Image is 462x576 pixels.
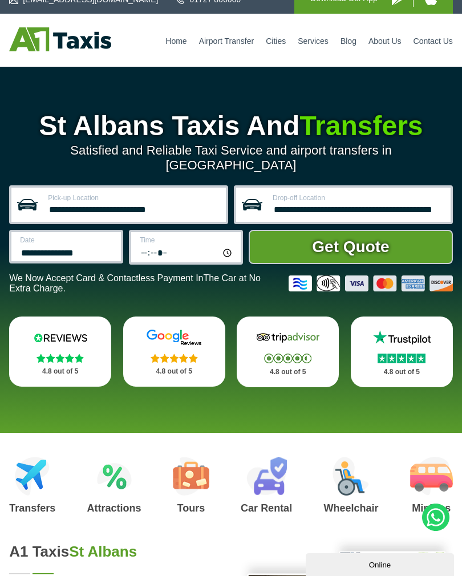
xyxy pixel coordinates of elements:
[241,503,292,513] h3: Car Rental
[264,354,311,363] img: Stars
[20,237,114,244] label: Date
[351,317,453,387] a: Trustpilot Stars 4.8 out of 5
[9,317,111,387] a: Reviews.io Stars 4.8 out of 5
[368,36,402,46] a: About Us
[173,457,209,496] img: Tours
[299,111,423,141] span: Transfers
[378,354,425,363] img: Stars
[151,354,198,363] img: Stars
[9,112,453,140] h1: St Albans Taxis And
[48,194,219,201] label: Pick-up Location
[333,457,369,496] img: Wheelchair
[9,27,111,51] img: A1 Taxis St Albans LTD
[199,36,254,46] a: Airport Transfer
[249,365,326,379] p: 4.8 out of 5
[15,457,50,496] img: Airport Transfers
[9,273,261,293] span: The Car at No Extra Charge.
[87,503,141,513] h3: Attractions
[123,317,225,387] a: Google Stars 4.8 out of 5
[367,329,436,346] img: Trustpilot
[9,143,453,173] p: Satisfied and Reliable Taxi Service and airport transfers in [GEOGRAPHIC_DATA]
[9,503,55,513] h3: Transfers
[363,365,440,379] p: 4.8 out of 5
[298,36,329,46] a: Services
[254,329,322,346] img: Tripadvisor
[266,36,286,46] a: Cities
[414,36,453,46] a: Contact Us
[249,230,453,264] button: Get Quote
[237,317,339,387] a: Tripadvisor Stars 4.8 out of 5
[140,329,208,346] img: Google
[22,364,99,379] p: 4.8 out of 5
[341,36,356,46] a: Blog
[323,503,378,513] h3: Wheelchair
[306,551,456,576] iframe: chat widget
[37,354,84,363] img: Stars
[69,543,137,560] span: St Albans
[246,457,287,496] img: Car Rental
[136,364,213,379] p: 4.8 out of 5
[165,36,187,46] a: Home
[9,543,222,561] h2: A1 Taxis
[173,503,209,513] h3: Tours
[140,237,234,244] label: Time
[9,273,280,294] p: We Now Accept Card & Contactless Payment In
[410,457,453,496] img: Minibus
[410,503,453,513] h3: Minibus
[273,194,444,201] label: Drop-off Location
[289,275,453,291] img: Credit And Debit Cards
[26,329,95,346] img: Reviews.io
[97,457,132,496] img: Attractions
